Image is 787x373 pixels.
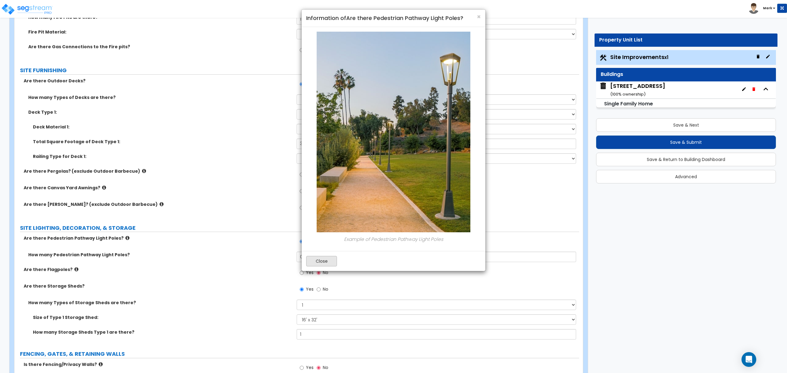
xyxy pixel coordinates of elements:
button: Close [306,256,337,266]
i: Example of Pedestrian Pathway Light Poles [344,236,443,242]
img: pedpthwyltng2-min.jpeg [317,32,470,232]
div: Open Intercom Messenger [742,352,756,367]
button: Close [477,14,481,20]
h4: Information of Are there Pedestrian Pathway Light Poles? [306,14,481,22]
span: × [477,12,481,21]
